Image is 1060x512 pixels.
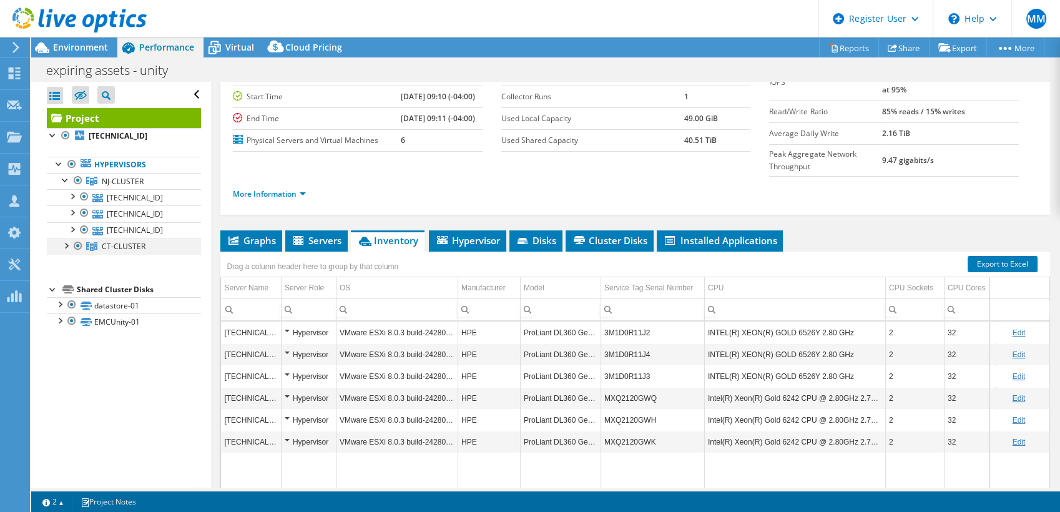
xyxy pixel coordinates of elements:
td: Column Service Tag Serial Number, Value MXQ2120GWH [601,409,704,431]
td: Column Server Name, Value 192.168.1.81 [221,409,281,431]
a: More [986,38,1044,57]
div: OS [340,280,350,295]
a: Export [929,38,987,57]
div: Server Role [285,280,324,295]
td: Column Service Tag Serial Number, Value MXQ2120GWQ [601,387,704,409]
td: OS Column [336,277,458,299]
div: Service Tag Serial Number [604,280,694,295]
div: Hypervisor [285,391,333,406]
label: Physical Servers and Virtual Machines [233,134,400,147]
td: Column Model, Value ProLiant DL360 Gen10 [520,431,601,453]
a: Edit [1012,416,1025,425]
td: Column OS, Value VMware ESXi 8.0.3 build-24280767 [336,365,458,387]
label: Peak Aggregate Network Throughput [769,148,881,173]
td: CPU Column [704,277,885,299]
b: 9.47 gigabits/s [882,155,934,165]
label: Read/Write Ratio [769,106,881,118]
div: Shared Cluster Disks [77,282,201,297]
div: Model [524,280,544,295]
td: Column Service Tag Serial Number, Value 3M1D0R11J2 [601,322,704,343]
div: CPU Sockets [889,280,933,295]
td: Column Server Role, Value Hypervisor [281,431,336,453]
td: Column CPU Cores, Value 32 [944,343,996,365]
a: 2 [34,494,72,510]
b: 10979 at [GEOGRAPHIC_DATA], 6446 at 95% [882,69,1013,95]
span: Hypervisor [435,234,500,247]
td: Column Manufacturer, Value HPE [458,365,520,387]
td: Column CPU Sockets, Value 2 [885,431,944,453]
td: Column OS, Value VMware ESXi 8.0.3 build-24280767 [336,322,458,343]
td: CPU Cores Column [944,277,996,299]
td: Column Model, Value ProLiant DL360 Gen11 [520,343,601,365]
td: Column Server Role, Value Hypervisor [281,322,336,343]
td: Column Server Name, Value 192.6.0.62 [221,343,281,365]
td: Server Name Column [221,277,281,299]
td: Server Role Column [281,277,336,299]
td: Column CPU, Value INTEL(R) XEON(R) GOLD 6526Y 2.80 GHz [704,343,885,365]
div: Server Name [224,280,268,295]
td: Column Model, Value ProLiant DL360 Gen11 [520,322,601,343]
svg: \n [948,13,959,24]
td: Column Server Name, Value 192.6.0.61 [221,365,281,387]
b: 1 [684,91,689,102]
td: Model Column [520,277,601,299]
td: Column OS, Value VMware ESXi 8.0.3 build-24280767 [336,409,458,431]
a: Edit [1012,394,1025,403]
td: CPU Sockets Column [885,277,944,299]
td: Column Service Tag Serial Number, Value 3M1D0R11J4 [601,343,704,365]
div: Manufacturer [461,280,506,295]
td: Column Model, Value ProLiant DL360 Gen10 [520,387,601,409]
a: EMCUnity-01 [47,313,201,330]
a: More Information [233,189,306,199]
a: datastore-01 [47,297,201,313]
b: 40.51 TiB [684,135,717,145]
td: Column CPU Cores, Value 32 [944,409,996,431]
td: Column OS, Value VMware ESXi 8.0.3 build-24280767 [336,343,458,365]
span: Virtual [225,41,254,53]
a: [TECHNICAL_ID] [47,222,201,239]
h1: expiring assets - unity [41,64,187,77]
td: Column CPU Cores, Value 32 [944,322,996,343]
td: Column Server Name, Filter cell [221,298,281,320]
td: Column Server Name, Value 192.168.1.83 [221,387,281,409]
label: Average Daily Write [769,127,881,140]
label: End Time [233,112,400,125]
td: Column CPU Cores, Value 32 [944,387,996,409]
td: Column Server Name, Value 192.168.1.85 [221,431,281,453]
div: Hypervisor [285,413,333,428]
td: Column Server Role, Value Hypervisor [281,343,336,365]
td: Column CPU Cores, Value 32 [944,365,996,387]
a: CT-CLUSTER [47,239,201,255]
td: Column CPU Cores, Filter cell [944,298,996,320]
a: Project Notes [72,494,145,510]
a: Share [878,38,930,57]
td: Column CPU, Value INTEL(R) XEON(R) GOLD 6526Y 2.80 GHz [704,322,885,343]
td: Column Server Role, Value Hypervisor [281,409,336,431]
td: Column Server Role, Filter cell [281,298,336,320]
td: Column CPU, Value Intel(R) Xeon(R) Gold 6242 CPU @ 2.80GHz 2.79 GHz [704,431,885,453]
label: Start Time [233,91,400,103]
a: Project [47,108,201,128]
span: Environment [53,41,108,53]
div: Hypervisor [285,325,333,340]
td: Column CPU, Value INTEL(R) XEON(R) GOLD 6526Y 2.80 GHz [704,365,885,387]
td: Column CPU Sockets, Value 2 [885,409,944,431]
td: Column Manufacturer, Value HPE [458,431,520,453]
td: Column Manufacturer, Value HPE [458,343,520,365]
div: CPU Cores [948,280,986,295]
td: Column Manufacturer, Value HPE [458,322,520,343]
b: [DATE] 09:10 (-04:00) [401,91,475,102]
td: Column CPU Sockets, Filter cell [885,298,944,320]
a: Edit [1012,372,1025,381]
td: Column OS, Value VMware ESXi 8.0.3 build-24280767 [336,387,458,409]
a: Export to Excel [968,256,1038,272]
div: Hypervisor [285,347,333,362]
a: Hypervisors [47,157,201,173]
a: Edit [1012,328,1025,337]
label: Collector Runs [501,91,684,103]
td: Column CPU Sockets, Value 2 [885,387,944,409]
div: CPU [708,280,724,295]
td: Column Manufacturer, Value HPE [458,387,520,409]
span: Servers [292,234,341,247]
td: Column OS, Filter cell [336,298,458,320]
